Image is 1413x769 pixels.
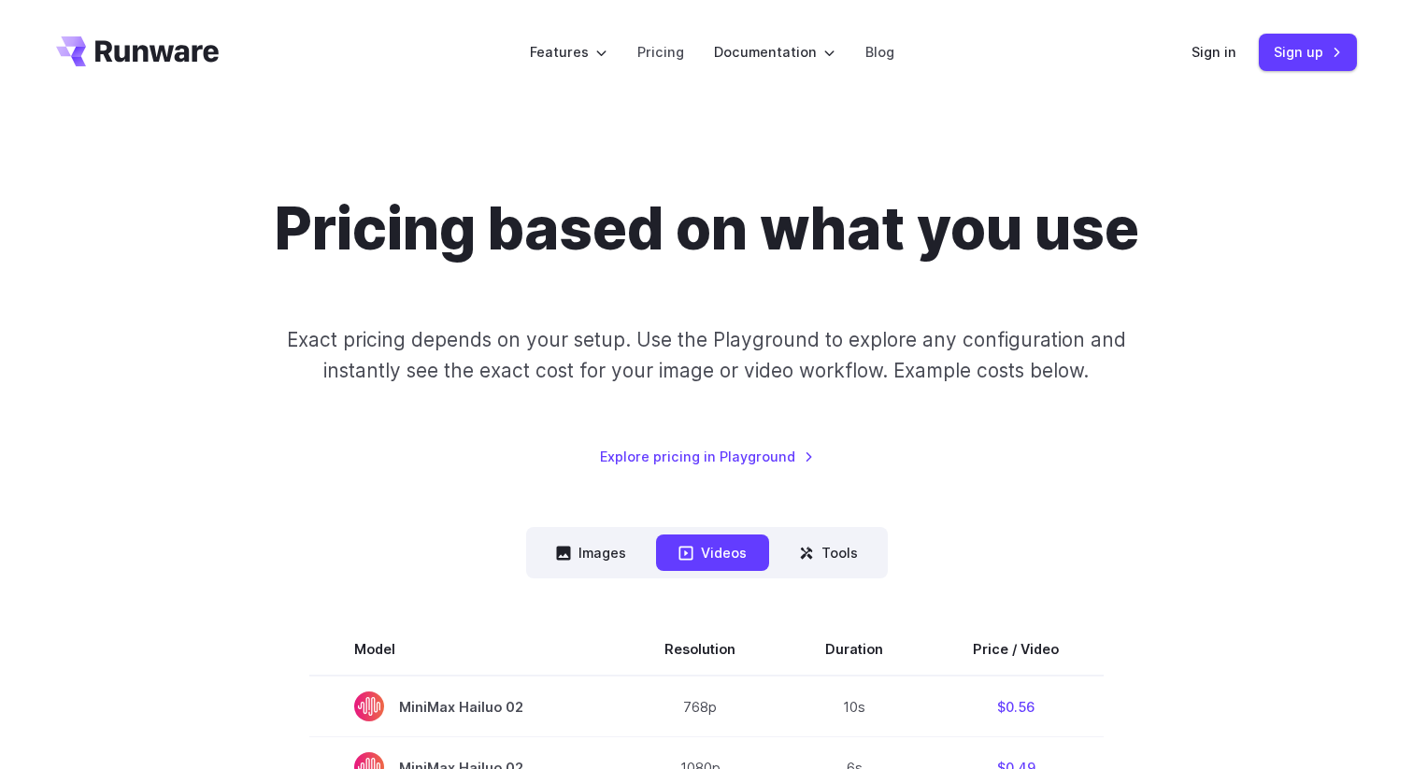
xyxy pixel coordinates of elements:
a: Blog [865,41,894,63]
a: Explore pricing in Playground [600,446,814,467]
button: Videos [656,534,769,571]
a: Go to / [56,36,219,66]
th: Price / Video [928,623,1104,676]
button: Tools [777,534,880,571]
td: 768p [620,676,780,737]
label: Documentation [714,41,835,63]
th: Resolution [620,623,780,676]
td: $0.56 [928,676,1104,737]
span: MiniMax Hailuo 02 [354,691,575,721]
a: Sign in [1192,41,1236,63]
td: 10s [780,676,928,737]
h1: Pricing based on what you use [275,194,1139,264]
a: Sign up [1259,34,1357,70]
label: Features [530,41,607,63]
th: Duration [780,623,928,676]
a: Pricing [637,41,684,63]
p: Exact pricing depends on your setup. Use the Playground to explore any configuration and instantl... [251,324,1162,387]
button: Images [534,534,649,571]
th: Model [309,623,620,676]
